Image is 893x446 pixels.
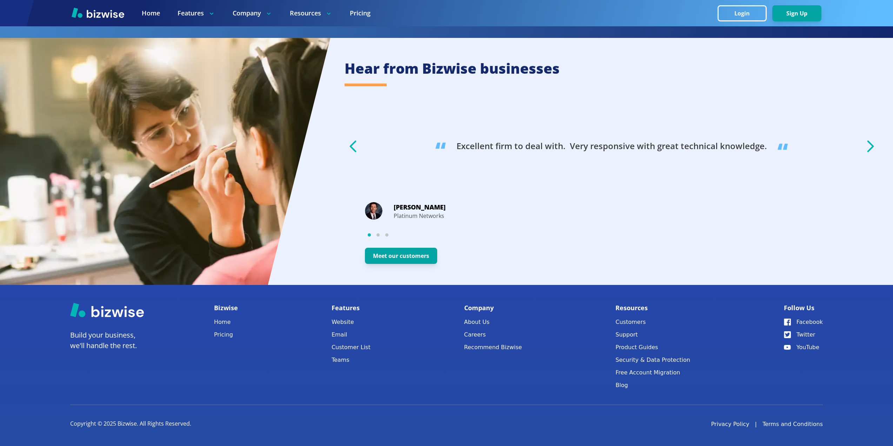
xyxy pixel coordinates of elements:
[214,330,238,340] a: Pricing
[70,420,191,428] p: Copyright © 2025 Bizwise. All Rights Reserved.
[350,9,371,18] a: Pricing
[365,202,382,220] img: Michael Branson
[772,10,821,17] a: Sign Up
[332,317,371,327] a: Website
[615,330,690,340] button: Support
[615,368,690,378] a: Free Account Migration
[718,5,767,21] button: Login
[784,302,823,313] p: Follow Us
[762,420,823,428] a: Terms and Conditions
[332,302,371,313] p: Features
[464,317,522,327] a: About Us
[464,330,522,340] a: Careers
[784,319,791,326] img: Facebook Icon
[394,212,446,220] p: Platinum Networks
[214,302,238,313] p: Bizwise
[755,420,757,428] div: |
[70,302,144,317] img: Bizwise Logo
[345,253,437,259] a: Meet our customers
[615,355,690,365] a: Security & Data Protection
[464,342,522,352] a: Recommend Bizwise
[615,302,690,313] p: Resources
[772,5,821,21] button: Sign Up
[784,345,791,350] img: YouTube Icon
[365,248,437,264] button: Meet our customers
[178,9,215,18] p: Features
[718,10,772,17] a: Login
[615,380,690,390] a: Blog
[72,7,124,18] img: Bizwise Logo
[784,330,823,340] a: Twitter
[290,9,332,18] p: Resources
[332,330,371,340] a: Email
[70,330,144,351] p: Build your business, we'll handle the rest.
[214,317,238,327] a: Home
[784,317,823,327] a: Facebook
[464,302,522,313] p: Company
[784,342,823,352] a: YouTube
[394,202,446,212] p: [PERSON_NAME]
[784,331,791,338] img: Twitter Icon
[345,59,879,78] h2: Hear from Bizwise businesses
[457,140,767,152] h3: Excellent firm to deal with. Very responsive with great technical knowledge.
[332,355,371,365] a: Teams
[233,9,272,18] p: Company
[711,420,749,428] a: Privacy Policy
[615,342,690,352] a: Product Guides
[615,317,690,327] a: Customers
[142,9,160,18] a: Home
[332,342,371,352] a: Customer List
